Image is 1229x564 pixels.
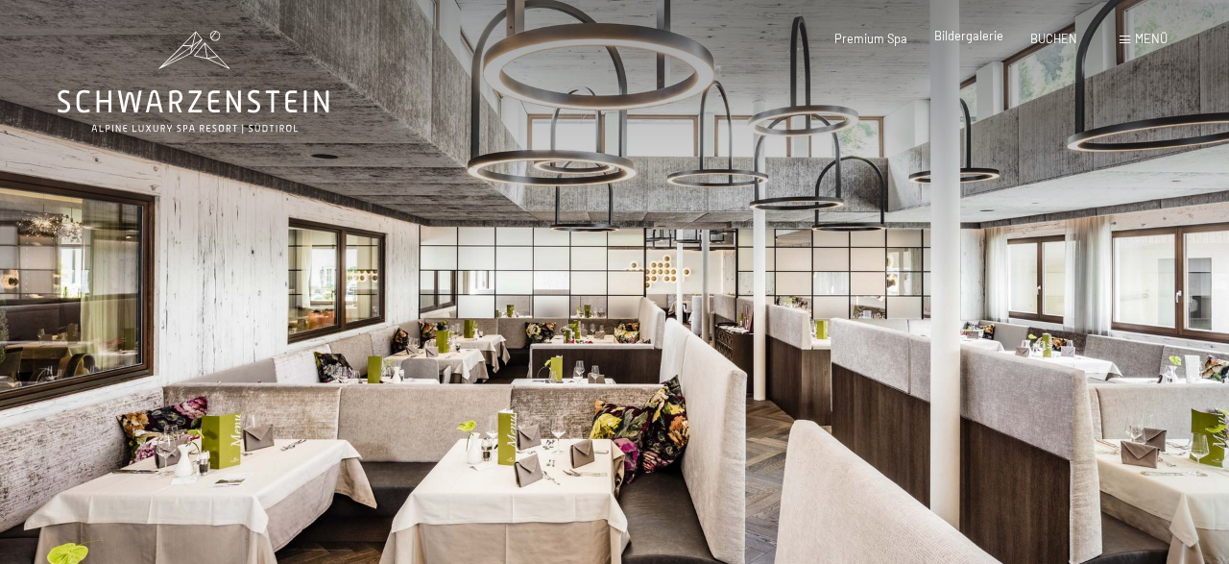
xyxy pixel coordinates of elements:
a: Bildergalerie [934,28,1003,43]
a: BUCHEN [1030,31,1077,46]
span: Menü [1135,31,1168,46]
a: Premium Spa [834,31,907,46]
